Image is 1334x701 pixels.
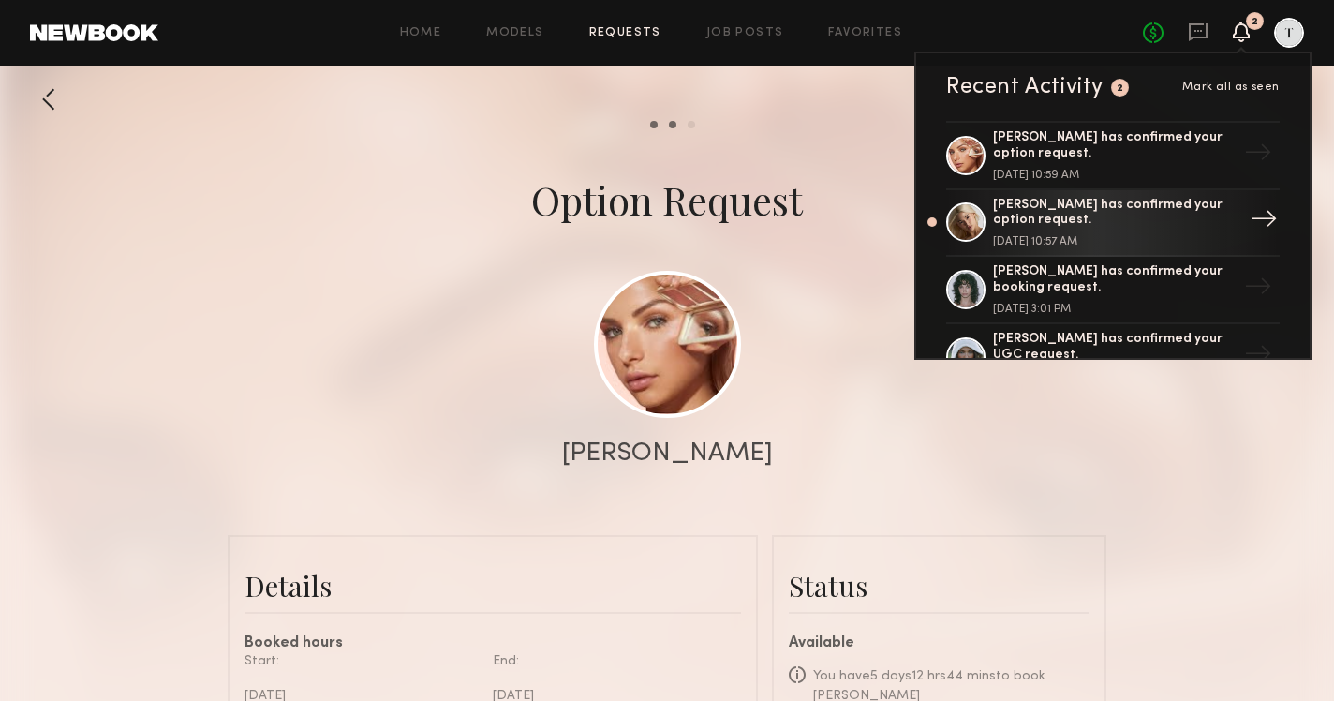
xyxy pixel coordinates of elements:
div: → [1237,131,1280,180]
a: [PERSON_NAME] has confirmed your option request.[DATE] 10:59 AM→ [946,121,1280,190]
div: 2 [1252,17,1258,27]
div: Option Request [531,173,803,226]
div: 2 [1117,83,1124,94]
div: Recent Activity [946,76,1104,98]
a: Favorites [828,27,902,39]
div: [PERSON_NAME] [562,440,773,467]
a: [PERSON_NAME] has confirmed your option request.[DATE] 10:57 AM→ [946,190,1280,258]
div: [DATE] 10:59 AM [993,170,1237,181]
div: [PERSON_NAME] has confirmed your UGC request. [993,332,1237,364]
div: Status [789,567,1089,604]
a: Job Posts [706,27,784,39]
div: Details [245,567,741,604]
div: Booked hours [245,636,741,651]
div: [PERSON_NAME] has confirmed your option request. [993,130,1237,162]
div: [PERSON_NAME] has confirmed your booking request. [993,264,1237,296]
div: Available [789,636,1089,651]
a: [PERSON_NAME] has confirmed your UGC request.→ [946,324,1280,392]
div: [DATE] 3:01 PM [993,304,1237,315]
div: → [1237,333,1280,381]
span: Mark all as seen [1182,82,1280,93]
div: → [1242,198,1285,246]
a: Home [400,27,442,39]
div: End: [493,651,727,671]
div: [DATE] 10:57 AM [993,236,1237,247]
div: Start: [245,651,479,671]
div: → [1237,265,1280,314]
a: Requests [589,27,661,39]
div: [PERSON_NAME] has confirmed your option request. [993,198,1237,230]
a: Models [486,27,543,39]
a: [PERSON_NAME] has confirmed your booking request.[DATE] 3:01 PM→ [946,257,1280,324]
